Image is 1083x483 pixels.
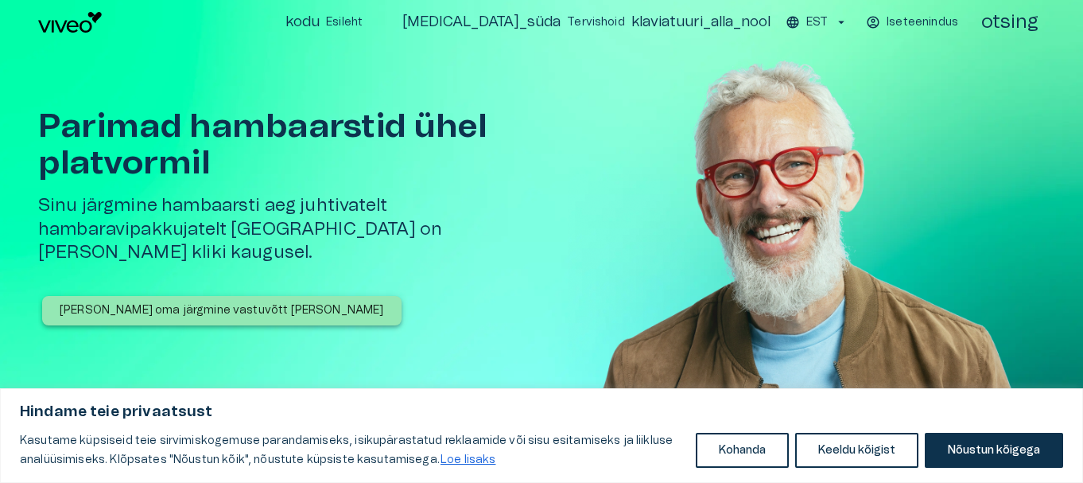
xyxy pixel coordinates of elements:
[60,305,384,316] font: [PERSON_NAME] oma järgmine vastuvõtt [PERSON_NAME]
[696,433,789,468] button: Kohanda
[20,435,673,465] font: Kasutame küpsiseid teie sirvimiskogemuse parandamiseks, isikupärastatud reklaamide või sisu esita...
[975,6,1045,38] button: ava otsingu modaalaken
[441,454,496,465] font: Loe lisaks
[631,15,771,29] font: klaviatuuri_alla_nool
[42,296,402,325] button: [PERSON_NAME] oma järgmine vastuvõtt [PERSON_NAME]
[925,433,1063,468] button: Nõustun kõigega
[38,12,273,33] a: Navigeeri avalehele
[795,433,918,468] button: Keeldu kõigist
[285,15,320,29] font: kodu
[864,11,962,34] button: Iseteenindus
[38,110,487,180] font: Parimad hambaarstid ühel platvormil
[38,197,442,261] font: Sinu järgmine hambaarsti aeg juhtivatelt hambaravipakkujatelt [GEOGRAPHIC_DATA] on [PERSON_NAME] ...
[396,11,777,34] button: [MEDICAL_DATA]_südaTervishoidklaviatuuri_alla_nool
[279,11,371,34] button: koduEsileht
[499,454,501,466] a: Loe lisaks
[440,454,497,466] a: Loe lisaks
[719,445,766,456] font: Kohanda
[402,15,561,29] font: [MEDICAL_DATA]_süda
[948,445,1040,456] font: Nõustun kõigega
[818,445,895,456] font: Keeldu kõigist
[981,13,1038,32] font: otsing
[326,17,363,28] font: Esileht
[806,17,828,28] font: EST
[783,11,851,34] button: EST
[20,405,213,419] font: Hindame teie privaatsust
[38,12,102,33] img: Viveo logo
[887,17,958,28] font: Iseteenindus
[567,17,625,28] font: Tervishoid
